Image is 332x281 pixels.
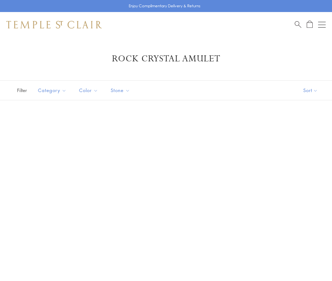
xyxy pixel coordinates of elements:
[295,21,301,28] a: Search
[16,53,316,65] h1: Rock Crystal Amulet
[318,21,326,28] button: Open navigation
[129,3,200,9] p: Enjoy Complimentary Delivery & Returns
[289,81,332,100] button: Show sort by
[35,86,71,94] span: Category
[106,83,135,97] button: Stone
[307,21,313,28] a: Open Shopping Bag
[33,83,71,97] button: Category
[6,21,102,28] img: Temple St. Clair
[108,86,135,94] span: Stone
[74,83,103,97] button: Color
[76,86,103,94] span: Color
